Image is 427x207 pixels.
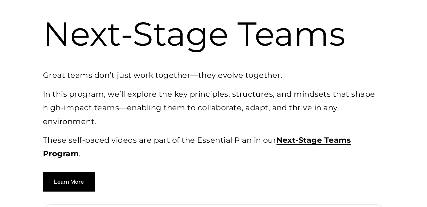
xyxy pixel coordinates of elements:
[43,133,384,161] p: These self-paced videos are part of the Essential Plan in our .
[43,11,384,63] h1: Next-Stage Teams
[54,179,84,185] span: Learn More
[43,87,384,128] p: In this program, we’ll explore the key principles, structures, and mindsets that shape high-impac...
[43,68,384,82] p: Great teams don’t just work together—they evolve together.
[43,172,95,192] a: Learn More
